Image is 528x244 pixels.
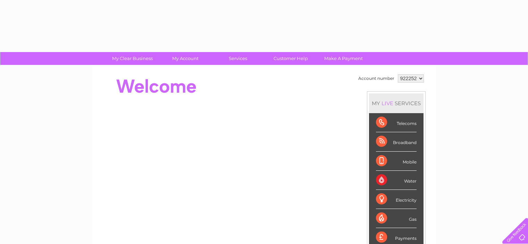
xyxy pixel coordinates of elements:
[157,52,214,65] a: My Account
[357,73,396,84] td: Account number
[315,52,372,65] a: Make A Payment
[104,52,161,65] a: My Clear Business
[376,190,417,209] div: Electricity
[376,113,417,132] div: Telecoms
[376,132,417,151] div: Broadband
[376,171,417,190] div: Water
[209,52,267,65] a: Services
[369,93,424,113] div: MY SERVICES
[376,152,417,171] div: Mobile
[380,100,395,107] div: LIVE
[376,209,417,228] div: Gas
[262,52,319,65] a: Customer Help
